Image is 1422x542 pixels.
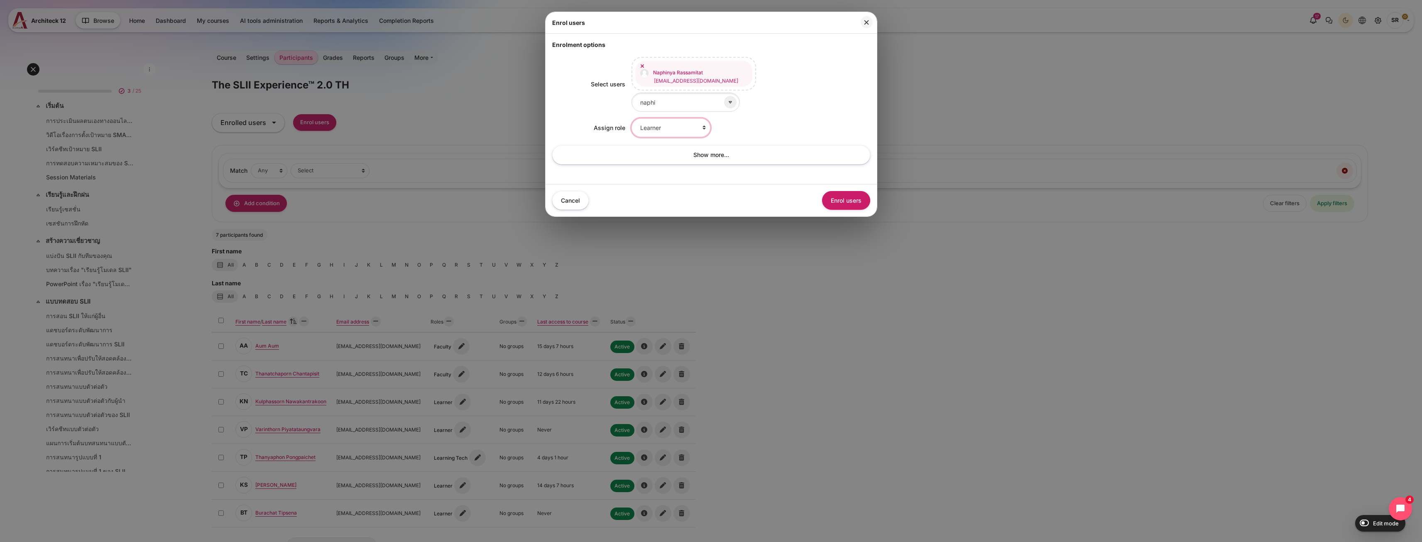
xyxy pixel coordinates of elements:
[822,191,870,210] button: Enrol users
[861,16,873,28] button: Close
[654,78,738,84] small: [EMAIL_ADDRESS][DOMAIN_NAME]
[552,145,870,164] a: Show more...
[594,124,625,131] label: Assign role
[552,191,589,210] button: Cancel
[591,81,625,88] label: Select users
[552,18,585,27] h5: Enrol users
[631,93,740,111] input: Search
[552,40,870,49] legend: Enrolment options
[653,69,703,76] span: Naphinya Rassamitat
